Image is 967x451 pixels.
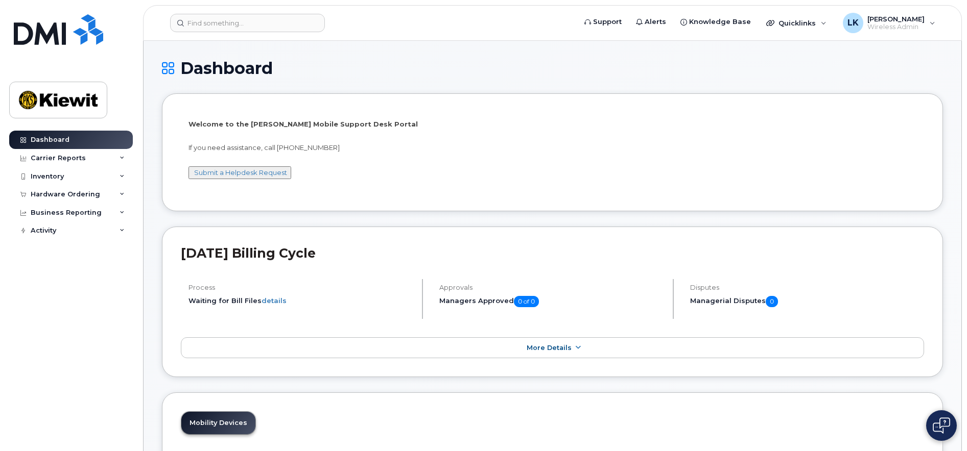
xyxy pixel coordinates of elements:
[439,284,664,291] h4: Approvals
[439,296,664,307] h5: Managers Approved
[690,284,924,291] h4: Disputes
[188,166,291,179] button: Submit a Helpdesk Request
[514,296,539,307] span: 0 of 0
[188,143,916,153] p: If you need assistance, call [PHONE_NUMBER]
[527,344,572,352] span: More Details
[162,59,943,77] h1: Dashboard
[188,119,916,129] p: Welcome to the [PERSON_NAME] Mobile Support Desk Portal
[188,296,413,306] li: Waiting for Bill Files
[194,168,287,177] a: Submit a Helpdesk Request
[933,417,950,434] img: Open chat
[181,412,255,434] a: Mobility Devices
[262,296,287,305] a: details
[188,284,413,291] h4: Process
[766,296,778,307] span: 0
[181,245,924,261] h2: [DATE] Billing Cycle
[690,296,924,307] h5: Managerial Disputes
